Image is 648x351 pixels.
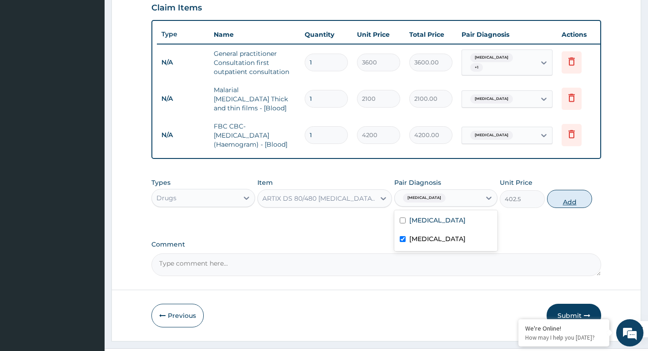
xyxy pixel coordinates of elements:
label: Types [151,179,171,187]
th: Quantity [300,25,352,44]
th: Type [157,26,209,43]
textarea: Type your message and hit 'Enter' [5,248,173,280]
td: General practitioner Consultation first outpatient consultation [209,44,300,81]
span: [MEDICAL_DATA] [470,94,513,104]
label: Unit Price [500,178,532,187]
label: Comment [151,241,601,248]
span: + 1 [470,63,483,72]
label: Pair Diagnosis [394,178,441,187]
th: Pair Diagnosis [457,25,557,44]
td: FBC CBC-[MEDICAL_DATA] (Haemogram) - [Blood] [209,117,300,153]
span: We're online! [53,114,126,206]
label: [MEDICAL_DATA] [409,216,466,225]
div: ARTIX DS 80/480 [MEDICAL_DATA] [MEDICAL_DATA] Tab [262,194,377,203]
th: Total Price [405,25,457,44]
th: Actions [557,25,603,44]
span: [MEDICAL_DATA] [470,53,513,62]
td: N/A [157,90,209,107]
h3: Claim Items [151,3,202,13]
th: Name [209,25,300,44]
label: [MEDICAL_DATA] [409,234,466,243]
td: N/A [157,127,209,143]
div: We're Online! [525,324,603,332]
div: Chat with us now [47,51,153,63]
img: d_794563401_company_1708531726252_794563401 [17,45,37,68]
p: How may I help you today? [525,334,603,341]
span: [MEDICAL_DATA] [403,193,446,203]
td: N/A [157,54,209,71]
span: [MEDICAL_DATA] [470,131,513,140]
button: Previous [151,304,204,327]
div: Minimize live chat window [149,5,171,26]
button: Add [547,190,592,208]
div: Drugs [156,193,176,203]
td: Malarial [MEDICAL_DATA] Thick and thin films - [Blood] [209,81,300,117]
button: Submit [547,304,601,327]
th: Unit Price [352,25,405,44]
label: Item [257,178,273,187]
